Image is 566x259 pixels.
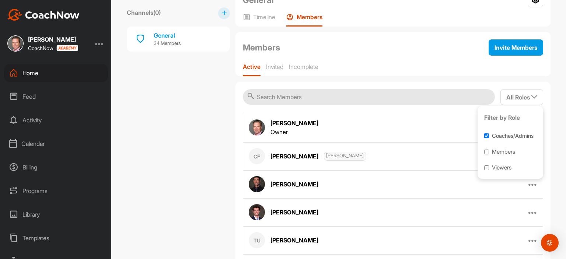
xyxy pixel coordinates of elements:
[489,39,543,56] button: Invite Members
[243,41,280,54] h2: Members
[7,9,80,21] img: CoachNow
[270,152,366,161] div: [PERSON_NAME]
[297,13,322,21] p: Members
[289,63,318,70] p: Incomplete
[324,152,366,161] span: [PERSON_NAME]
[4,158,108,176] div: Billing
[243,89,495,105] input: Search Members
[249,148,265,164] div: CF
[28,36,78,42] div: [PERSON_NAME]
[270,119,318,127] div: [PERSON_NAME]
[249,119,265,136] img: member
[7,35,24,52] img: square_abdfdf2b4235f0032e8ef9e906cebb3a.jpg
[270,208,318,217] div: [PERSON_NAME]
[541,234,559,252] div: Open Intercom Messenger
[4,111,108,129] div: Activity
[249,204,265,220] img: member
[4,182,108,200] div: Programs
[266,63,283,70] p: Invited
[56,45,78,51] img: CoachNow acadmey
[243,63,261,70] p: Active
[489,161,514,174] label: Viewers
[127,8,161,17] label: Channels ( 0 )
[484,113,536,122] label: Filter by Role
[249,232,265,248] div: TU
[4,64,108,82] div: Home
[4,87,108,106] div: Feed
[4,205,108,224] div: Library
[506,94,537,101] span: All Roles
[270,180,318,189] div: [PERSON_NAME]
[489,145,518,158] label: Members
[28,45,78,51] div: CoachNow
[489,129,536,142] label: Coaches/Admins
[154,40,181,47] p: 34 Members
[495,44,537,51] span: Invite Members
[4,134,108,153] div: Calendar
[270,236,318,245] div: [PERSON_NAME]
[270,127,318,136] div: Owner
[4,229,108,247] div: Templates
[500,89,543,105] button: All Roles
[253,13,275,21] p: Timeline
[154,31,181,40] div: General
[249,176,265,192] img: member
